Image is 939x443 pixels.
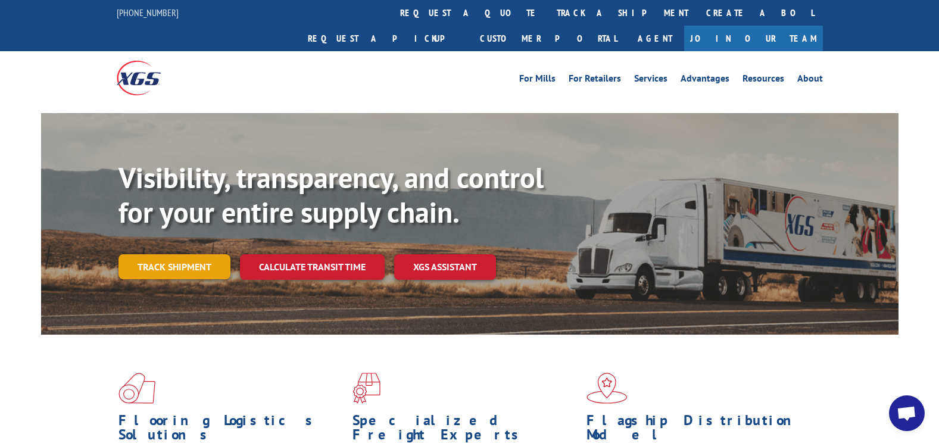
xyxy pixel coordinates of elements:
[519,74,556,87] a: For Mills
[743,74,784,87] a: Resources
[394,254,496,280] a: XGS ASSISTANT
[117,7,179,18] a: [PHONE_NUMBER]
[118,373,155,404] img: xgs-icon-total-supply-chain-intelligence-red
[684,26,823,51] a: Join Our Team
[626,26,684,51] a: Agent
[299,26,471,51] a: Request a pickup
[681,74,729,87] a: Advantages
[352,373,380,404] img: xgs-icon-focused-on-flooring-red
[471,26,626,51] a: Customer Portal
[240,254,385,280] a: Calculate transit time
[797,74,823,87] a: About
[118,159,544,230] b: Visibility, transparency, and control for your entire supply chain.
[118,254,230,279] a: Track shipment
[634,74,667,87] a: Services
[587,373,628,404] img: xgs-icon-flagship-distribution-model-red
[569,74,621,87] a: For Retailers
[889,395,925,431] div: Open chat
